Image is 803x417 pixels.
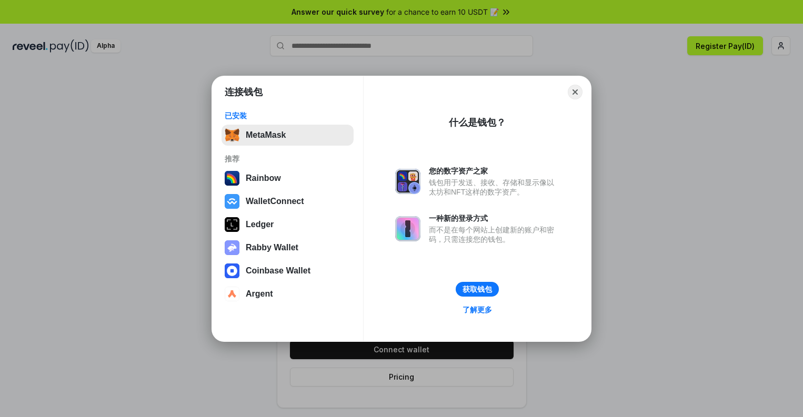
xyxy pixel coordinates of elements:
a: 了解更多 [456,303,498,317]
div: 获取钱包 [463,284,492,294]
h1: 连接钱包 [225,86,263,98]
img: svg+xml,%3Csvg%20width%3D%22120%22%20height%3D%22120%22%20viewBox%3D%220%200%20120%20120%22%20fil... [225,171,239,186]
div: 而不是在每个网站上创建新的账户和密码，只需连接您的钱包。 [429,225,559,244]
img: svg+xml,%3Csvg%20xmlns%3D%22http%3A%2F%2Fwww.w3.org%2F2000%2Fsvg%22%20width%3D%2228%22%20height%3... [225,217,239,232]
img: svg+xml,%3Csvg%20width%3D%2228%22%20height%3D%2228%22%20viewBox%3D%220%200%2028%2028%22%20fill%3D... [225,194,239,209]
div: Coinbase Wallet [246,266,310,276]
div: 了解更多 [463,305,492,314]
button: Argent [222,283,354,304]
button: WalletConnect [222,191,354,212]
button: 获取钱包 [456,282,499,297]
button: Rabby Wallet [222,237,354,258]
img: svg+xml,%3Csvg%20fill%3D%22none%22%20height%3D%2233%22%20viewBox%3D%220%200%2035%2033%22%20width%... [225,128,239,143]
button: Coinbase Wallet [222,260,354,281]
button: Close [568,85,583,99]
div: 钱包用于发送、接收、存储和显示像以太坊和NFT这样的数字资产。 [429,178,559,197]
img: svg+xml,%3Csvg%20xmlns%3D%22http%3A%2F%2Fwww.w3.org%2F2000%2Fsvg%22%20fill%3D%22none%22%20viewBox... [395,169,420,194]
div: Rainbow [246,174,281,183]
div: WalletConnect [246,197,304,206]
div: Argent [246,289,273,299]
div: 推荐 [225,154,350,164]
img: svg+xml,%3Csvg%20xmlns%3D%22http%3A%2F%2Fwww.w3.org%2F2000%2Fsvg%22%20fill%3D%22none%22%20viewBox... [395,216,420,241]
button: MetaMask [222,125,354,146]
img: svg+xml,%3Csvg%20width%3D%2228%22%20height%3D%2228%22%20viewBox%3D%220%200%2028%2028%22%20fill%3D... [225,287,239,301]
div: 一种新的登录方式 [429,213,559,223]
div: 什么是钱包？ [449,116,506,129]
div: 已安装 [225,111,350,120]
img: svg+xml,%3Csvg%20width%3D%2228%22%20height%3D%2228%22%20viewBox%3D%220%200%2028%2028%22%20fill%3D... [225,263,239,278]
button: Rainbow [222,168,354,189]
button: Ledger [222,214,354,235]
img: svg+xml,%3Csvg%20xmlns%3D%22http%3A%2F%2Fwww.w3.org%2F2000%2Fsvg%22%20fill%3D%22none%22%20viewBox... [225,240,239,255]
div: 您的数字资产之家 [429,166,559,176]
div: MetaMask [246,130,286,140]
div: Rabby Wallet [246,243,298,252]
div: Ledger [246,220,274,229]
